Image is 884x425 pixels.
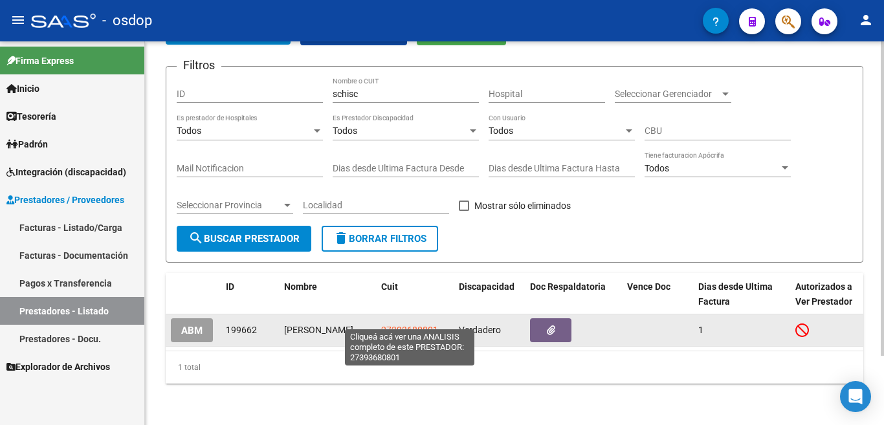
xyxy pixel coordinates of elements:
span: 199662 [226,325,257,335]
div: [PERSON_NAME] [284,323,371,338]
span: Dias desde Ultima Factura [698,281,773,307]
span: Doc Respaldatoria [530,281,606,292]
span: Inicio [6,82,39,96]
span: Vence Doc [627,281,670,292]
span: 27393680801 [381,325,438,335]
span: 1 [698,325,703,335]
span: Autorizados a Ver Prestador [795,281,852,307]
span: Todos [645,163,669,173]
span: Nombre [284,281,317,292]
span: Todos [489,125,513,136]
span: Firma Express [6,54,74,68]
span: Todos [177,125,201,136]
datatable-header-cell: Autorizados a Ver Prestador [790,273,861,316]
span: - osdop [102,6,152,35]
datatable-header-cell: Discapacidad [454,273,525,316]
span: Prestadores / Proveedores [6,193,124,207]
datatable-header-cell: Nombre [279,273,376,316]
mat-icon: menu [10,12,26,28]
div: 1 total [166,351,863,384]
span: Cuit [381,281,398,292]
datatable-header-cell: Dias desde Ultima Factura [693,273,790,316]
span: ABM [181,325,203,336]
datatable-header-cell: Doc Respaldatoria [525,273,622,316]
mat-icon: search [188,230,204,246]
span: Discapacidad [459,281,514,292]
button: Borrar Filtros [322,226,438,252]
datatable-header-cell: Vence Doc [622,273,693,316]
span: Borrar Filtros [333,233,426,245]
button: Buscar Prestador [177,226,311,252]
span: ID [226,281,234,292]
span: Seleccionar Gerenciador [615,89,720,100]
span: Buscar Prestador [188,233,300,245]
mat-icon: delete [333,230,349,246]
div: Open Intercom Messenger [840,381,871,412]
datatable-header-cell: Cuit [376,273,454,316]
span: Explorador de Archivos [6,360,110,374]
h3: Filtros [177,56,221,74]
span: Todos [333,125,357,136]
datatable-header-cell: ID [221,273,279,316]
span: Padrón [6,137,48,151]
span: Tesorería [6,109,56,124]
span: Mostrar sólo eliminados [474,198,571,213]
button: ABM [171,318,213,342]
span: Seleccionar Provincia [177,200,282,211]
mat-icon: person [858,12,874,28]
span: Verdadero [459,325,501,335]
span: Integración (discapacidad) [6,165,126,179]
